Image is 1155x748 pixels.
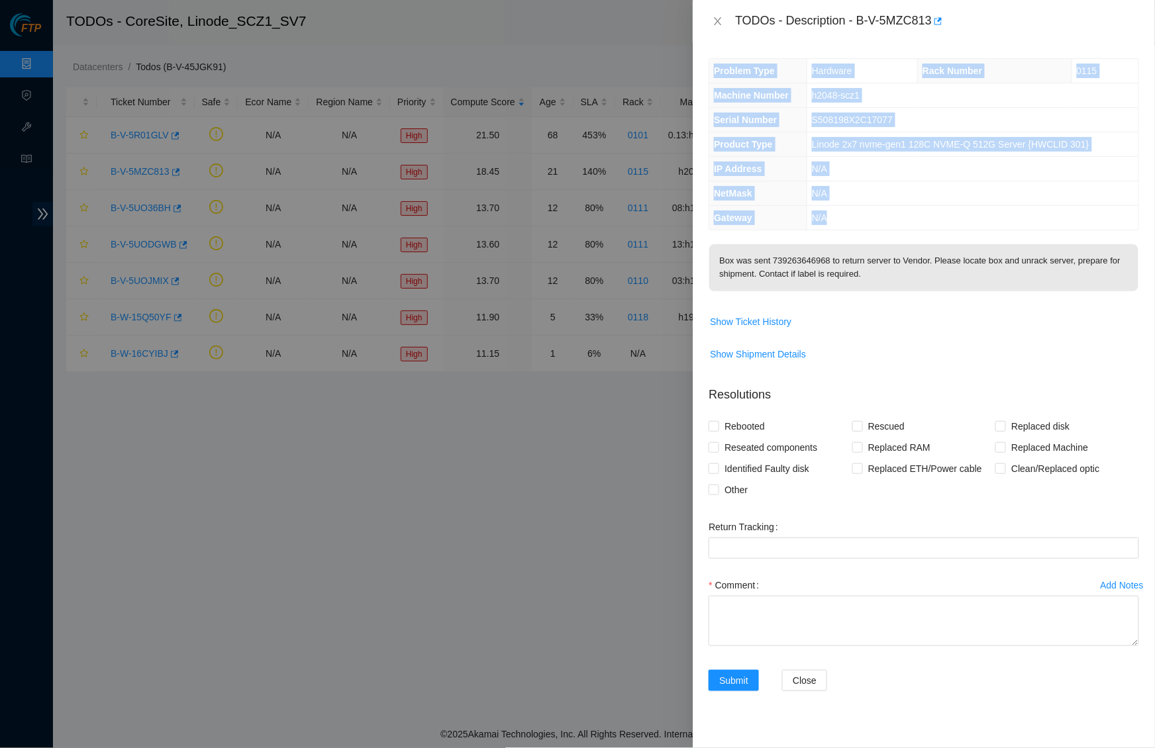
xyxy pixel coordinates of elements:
span: Replaced disk [1006,416,1075,437]
span: S508198X2C17077 [812,115,893,125]
span: IP Address [714,164,762,174]
span: Serial Number [714,115,777,125]
label: Return Tracking [709,516,783,538]
span: Clean/Replaced optic [1006,458,1105,479]
span: Machine Number [714,90,789,101]
span: Rack Number [923,66,982,76]
p: Box was sent 739263646968 to return server to Vendor. Please locate box and unrack server, prepar... [709,244,1138,291]
span: Product Type [714,139,772,150]
span: Problem Type [714,66,775,76]
span: N/A [812,164,827,174]
input: Return Tracking [709,538,1139,559]
span: close [713,16,723,26]
textarea: Comment [709,596,1139,646]
div: Add Notes [1101,581,1144,590]
span: Replaced RAM [863,437,936,458]
button: Show Ticket History [709,311,792,332]
span: h2048-scz1 [812,90,860,101]
button: Add Notes [1100,575,1144,596]
span: N/A [812,188,827,199]
span: Show Shipment Details [710,347,806,361]
span: 0115 [1077,66,1097,76]
span: Linode 2x7 nvme-gen1 128C NVME-Q 512G Server {HWCLID 301} [812,139,1089,150]
span: Replaced Machine [1006,437,1093,458]
span: Reseated components [719,437,823,458]
span: Rebooted [719,416,770,437]
span: Rescued [863,416,910,437]
span: Submit [719,673,748,688]
button: Close [709,15,727,28]
span: Gateway [714,212,752,223]
p: Resolutions [709,375,1139,404]
span: Close [793,673,817,688]
button: Close [782,670,827,691]
div: TODOs - Description - B-V-5MZC813 [735,11,1139,32]
span: NetMask [714,188,752,199]
span: N/A [812,212,827,223]
span: Other [719,479,753,500]
span: Replaced ETH/Power cable [863,458,987,479]
span: Show Ticket History [710,314,791,329]
button: Submit [709,670,759,691]
span: Identified Faulty disk [719,458,815,479]
button: Show Shipment Details [709,344,807,365]
span: Hardware [812,66,852,76]
label: Comment [709,575,764,596]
